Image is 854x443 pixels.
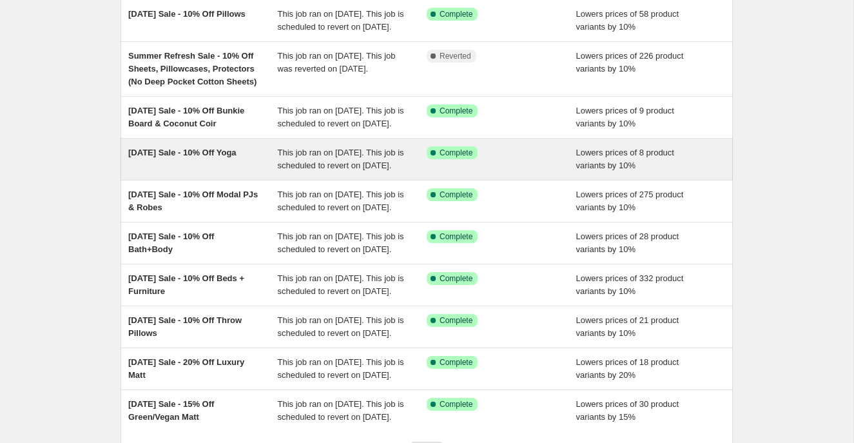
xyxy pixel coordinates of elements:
span: Lowers prices of 332 product variants by 10% [576,273,684,296]
span: This job ran on [DATE]. This job is scheduled to revert on [DATE]. [278,273,404,296]
span: Complete [440,190,472,200]
span: Summer Refresh Sale - 10% Off Sheets, Pillowcases, Protectors (No Deep Pocket Cotton Sheets) [128,51,257,86]
span: Lowers prices of 30 product variants by 15% [576,399,679,422]
span: This job ran on [DATE]. This job is scheduled to revert on [DATE]. [278,357,404,380]
span: Reverted [440,51,471,61]
span: [DATE] Sale - 10% Off Yoga [128,148,237,157]
span: This job ran on [DATE]. This job is scheduled to revert on [DATE]. [278,148,404,170]
span: Lowers prices of 18 product variants by 20% [576,357,679,380]
span: Lowers prices of 8 product variants by 10% [576,148,674,170]
span: Complete [440,357,472,368]
span: This job ran on [DATE]. This job was reverted on [DATE]. [278,51,396,74]
span: [DATE] Sale - 10% Off Bath+Body [128,231,214,254]
span: Complete [440,106,472,116]
span: [DATE] Sale - 10% Off Throw Pillows [128,315,242,338]
span: Lowers prices of 28 product variants by 10% [576,231,679,254]
span: Lowers prices of 275 product variants by 10% [576,190,684,212]
span: This job ran on [DATE]. This job is scheduled to revert on [DATE]. [278,315,404,338]
span: This job ran on [DATE]. This job is scheduled to revert on [DATE]. [278,231,404,254]
span: [DATE] Sale - 10% Off Modal PJs & Robes [128,190,258,212]
span: [DATE] Sale - 20% Off Luxury Matt [128,357,244,380]
span: [DATE] Sale - 10% Off Beds + Furniture [128,273,244,296]
span: Complete [440,9,472,19]
span: [DATE] Sale - 15% Off Green/Vegan Matt [128,399,214,422]
span: This job ran on [DATE]. This job is scheduled to revert on [DATE]. [278,106,404,128]
span: Lowers prices of 9 product variants by 10% [576,106,674,128]
span: [DATE] Sale - 10% Off Pillows [128,9,246,19]
span: [DATE] Sale - 10% Off Bunkie Board & Coconut Coir [128,106,244,128]
span: This job ran on [DATE]. This job is scheduled to revert on [DATE]. [278,9,404,32]
span: Complete [440,315,472,326]
span: This job ran on [DATE]. This job is scheduled to revert on [DATE]. [278,399,404,422]
span: Lowers prices of 226 product variants by 10% [576,51,684,74]
span: Lowers prices of 21 product variants by 10% [576,315,679,338]
span: This job ran on [DATE]. This job is scheduled to revert on [DATE]. [278,190,404,212]
span: Complete [440,273,472,284]
span: Lowers prices of 58 product variants by 10% [576,9,679,32]
span: Complete [440,399,472,409]
span: Complete [440,148,472,158]
span: Complete [440,231,472,242]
